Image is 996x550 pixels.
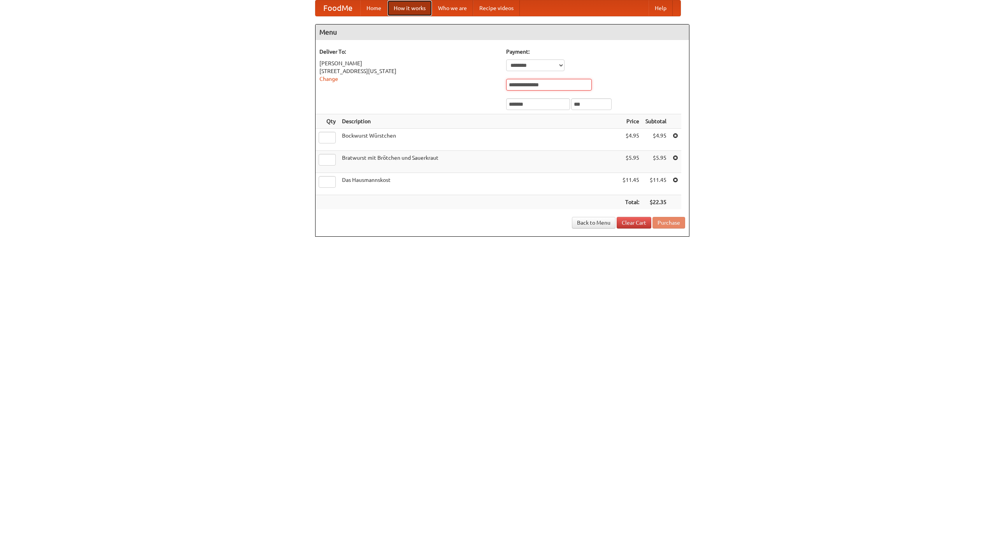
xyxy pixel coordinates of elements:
[339,114,619,129] th: Description
[319,76,338,82] a: Change
[619,129,642,151] td: $4.95
[619,151,642,173] td: $5.95
[339,151,619,173] td: Bratwurst mit Brötchen und Sauerkraut
[649,0,673,16] a: Help
[360,0,388,16] a: Home
[473,0,520,16] a: Recipe videos
[619,114,642,129] th: Price
[617,217,651,229] a: Clear Cart
[319,48,498,56] h5: Deliver To:
[506,48,685,56] h5: Payment:
[388,0,432,16] a: How it works
[339,129,619,151] td: Bockwurst Würstchen
[432,0,473,16] a: Who we are
[642,129,670,151] td: $4.95
[319,59,498,67] div: [PERSON_NAME]
[642,114,670,129] th: Subtotal
[619,173,642,195] td: $11.45
[319,67,498,75] div: [STREET_ADDRESS][US_STATE]
[339,173,619,195] td: Das Hausmannskost
[316,0,360,16] a: FoodMe
[642,173,670,195] td: $11.45
[642,195,670,210] th: $22.35
[652,217,685,229] button: Purchase
[316,114,339,129] th: Qty
[572,217,615,229] a: Back to Menu
[619,195,642,210] th: Total:
[642,151,670,173] td: $5.95
[316,24,689,40] h4: Menu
